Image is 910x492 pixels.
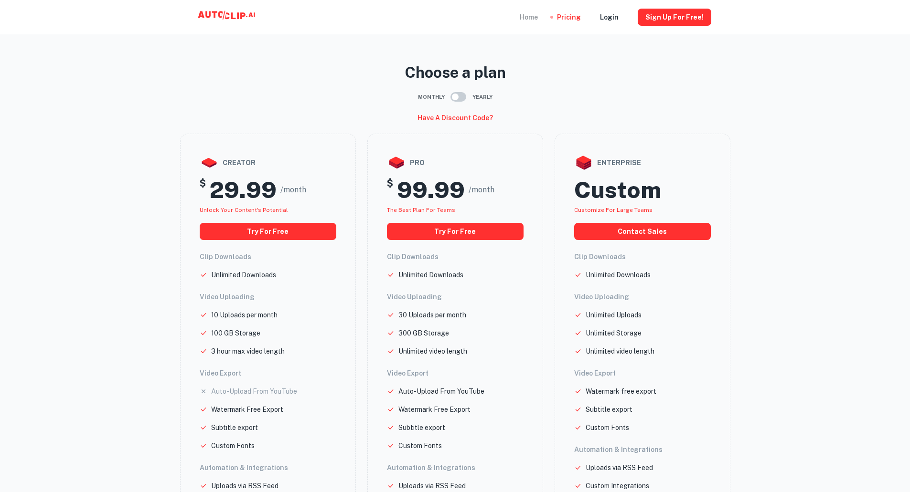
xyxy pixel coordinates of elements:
[200,223,336,240] button: Try for free
[180,61,730,84] p: Choose a plan
[387,153,524,172] div: pro
[398,481,466,491] p: Uploads via RSS Feed
[574,176,661,204] h2: Custom
[200,207,288,213] span: Unlock your Content's potential
[638,9,711,26] button: Sign Up for free!
[387,207,455,213] span: The best plan for teams
[200,292,336,302] h6: Video Uploading
[211,404,283,415] p: Watermark Free Export
[586,328,642,338] p: Unlimited Storage
[280,184,306,196] span: /month
[398,310,466,320] p: 30 Uploads per month
[211,422,258,433] p: Subtitle export
[398,346,467,356] p: Unlimited video length
[387,223,524,240] button: Try for free
[200,368,336,378] h6: Video Export
[586,404,632,415] p: Subtitle export
[418,113,493,123] h6: Have a discount code?
[586,481,649,491] p: Custom Integrations
[211,386,297,397] p: Auto-Upload From YouTube
[387,368,524,378] h6: Video Export
[574,292,711,302] h6: Video Uploading
[387,176,393,204] h5: $
[211,328,260,338] p: 100 GB Storage
[387,462,524,473] h6: Automation & Integrations
[398,404,471,415] p: Watermark Free Export
[574,444,711,455] h6: Automation & Integrations
[574,223,711,240] button: Contact Sales
[211,270,276,280] p: Unlimited Downloads
[586,270,651,280] p: Unlimited Downloads
[398,440,442,451] p: Custom Fonts
[586,310,642,320] p: Unlimited Uploads
[210,176,277,204] h2: 29.99
[200,176,206,204] h5: $
[574,207,653,213] span: Customize for large teams
[211,440,255,451] p: Custom Fonts
[211,481,278,491] p: Uploads via RSS Feed
[586,462,653,473] p: Uploads via RSS Feed
[398,270,463,280] p: Unlimited Downloads
[472,93,492,101] span: Yearly
[200,462,336,473] h6: Automation & Integrations
[211,310,278,320] p: 10 Uploads per month
[586,422,629,433] p: Custom Fonts
[398,328,449,338] p: 300 GB Storage
[469,184,494,196] span: /month
[586,386,656,397] p: Watermark free export
[398,422,445,433] p: Subtitle export
[414,110,497,126] button: Have a discount code?
[418,93,445,101] span: Monthly
[397,176,465,204] h2: 99.99
[586,346,654,356] p: Unlimited video length
[398,386,484,397] p: Auto-Upload From YouTube
[387,292,524,302] h6: Video Uploading
[200,153,336,172] div: creator
[574,251,711,262] h6: Clip Downloads
[574,368,711,378] h6: Video Export
[574,153,711,172] div: enterprise
[387,251,524,262] h6: Clip Downloads
[200,251,336,262] h6: Clip Downloads
[211,346,285,356] p: 3 hour max video length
